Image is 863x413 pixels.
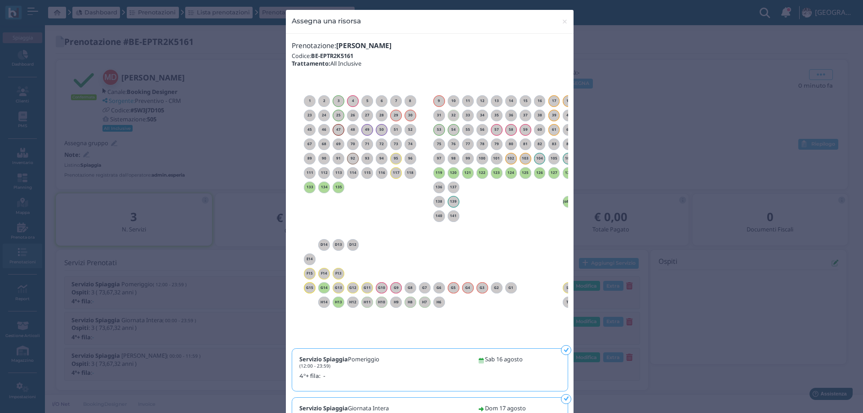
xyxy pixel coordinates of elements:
h6: 97 [433,156,445,160]
h6: 55 [462,128,474,132]
h6: G4 [462,286,474,290]
h6: 3 [333,99,344,103]
h6: 10 [448,99,459,103]
h6: 39 [548,113,560,117]
h6: 16 [534,99,546,103]
h6: 47 [333,128,344,132]
h6: 113 [333,171,344,175]
h6: 72 [376,142,387,146]
h6: 35 [491,113,503,117]
h6: G6 [433,286,445,290]
h4: Assegna una risorsa [292,16,361,26]
h6: G9 [390,286,402,290]
h6: 120 [448,171,459,175]
h6: 136 [433,185,445,189]
h6: 28 [376,113,387,117]
h6: 51 [390,128,402,132]
h6: 36 [505,113,517,117]
h6: 53 [433,128,445,132]
h6: 105 [548,156,560,160]
h6: 100 [476,156,488,160]
h6: 95 [390,156,402,160]
h6: 7 [390,99,402,103]
h5: All Inclusive [292,60,568,67]
h6: 79 [491,142,503,146]
h6: 2 [318,99,330,103]
h6: G15 [304,286,316,290]
h6: 27 [361,113,373,117]
h6: H9 [390,300,402,304]
h6: 104 [534,156,546,160]
h6: 80 [505,142,517,146]
h6: 141 [448,214,459,218]
h6: G3 [476,286,488,290]
h6: 29 [390,113,402,117]
h6: 98 [448,156,459,160]
b: Servizio Spiaggia [299,355,348,363]
h6: H12 [347,300,359,304]
h6: 102 [505,156,517,160]
h6: 124 [505,171,517,175]
h6: 70 [347,142,359,146]
h6: D13 [333,243,344,247]
h6: 101 [491,156,503,160]
h5: Sab 16 agosto [485,356,523,362]
h6: G12 [347,286,359,290]
h6: H10 [376,300,387,304]
h6: 74 [405,142,416,146]
h6: H13 [333,300,344,304]
h6: 139 [448,200,459,204]
h6: 52 [405,128,416,132]
h6: G10 [376,286,387,290]
h6: 38 [534,113,546,117]
h6: F15 [304,271,316,275]
h6: 46 [318,128,330,132]
h6: 116 [376,171,387,175]
h6: G2 [491,286,503,290]
small: (12:00 - 23:59) [299,363,330,369]
h6: 93 [361,156,373,160]
h6: 48 [347,128,359,132]
h6: F14 [318,271,330,275]
h6: 67 [304,142,316,146]
h6: 125 [520,171,531,175]
span: Assistenza [27,7,59,14]
h6: 8 [405,99,416,103]
h6: 11 [462,99,474,103]
h6: 6 [376,99,387,103]
b: [PERSON_NAME] [336,41,391,50]
h6: 17 [548,99,560,103]
h6: 14 [505,99,517,103]
h6: 37 [520,113,531,117]
h6: 127 [548,171,560,175]
h6: 118 [405,171,416,175]
h6: G1 [505,286,517,290]
h4: Prenotazione: [292,42,568,50]
h6: 82 [534,142,546,146]
h6: 34 [476,113,488,117]
h6: 76 [448,142,459,146]
h6: 50 [376,128,387,132]
h5: Dom 17 agosto [485,405,526,411]
span: × [561,16,568,27]
h6: H7 [419,300,431,304]
h6: 33 [462,113,474,117]
h6: 58 [505,128,517,132]
h6: 126 [534,171,546,175]
label: 4°+ fila: - [299,372,468,380]
h6: 123 [491,171,503,175]
h6: 90 [318,156,330,160]
h6: 119 [433,171,445,175]
h6: 31 [433,113,445,117]
h6: 81 [520,142,531,146]
h6: G7 [419,286,431,290]
h6: 24 [318,113,330,117]
h6: G8 [405,286,416,290]
h6: 15 [520,99,531,103]
h6: 135 [333,185,344,189]
h6: 122 [476,171,488,175]
h6: 92 [347,156,359,160]
h6: 61 [548,128,560,132]
h6: 91 [333,156,344,160]
h6: H6 [433,300,445,304]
